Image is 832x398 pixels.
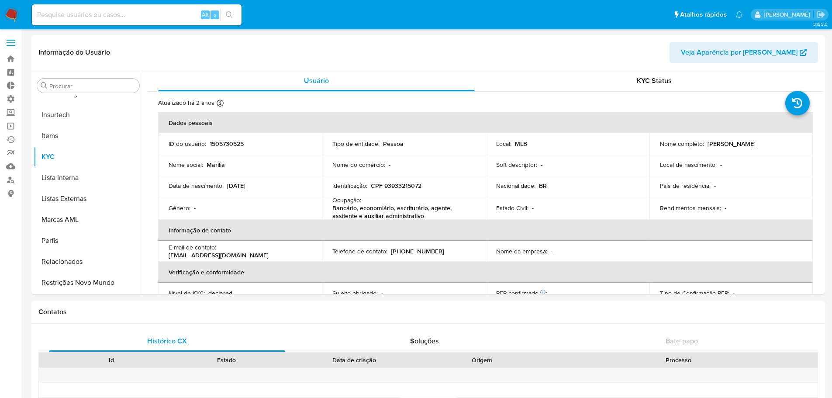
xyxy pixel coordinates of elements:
th: Verificação e conformidade [158,262,813,283]
span: KYC Status [637,76,672,86]
a: Sair [816,10,825,19]
button: Listas Externas [34,188,143,209]
p: [PERSON_NAME] [708,140,756,148]
p: declared [208,289,232,297]
th: Dados pessoais [158,112,813,133]
p: Estado Civil : [496,204,528,212]
button: Relacionados [34,251,143,272]
button: KYC [34,146,143,167]
p: Identificação : [332,182,367,190]
p: - [714,182,716,190]
button: search-icon [220,9,238,21]
p: País de residência : [660,182,711,190]
p: PEP confirmado : [496,289,547,297]
p: Gênero : [169,204,190,212]
p: - [194,204,196,212]
p: - [381,289,383,297]
span: Alt [202,10,209,19]
p: 1505730525 [210,140,244,148]
input: Procurar [49,82,136,90]
p: Data de nascimento : [169,182,224,190]
div: Id [60,356,163,364]
button: Restrições Novo Mundo [34,272,143,293]
p: Bancário, economiário, escriturário, agente, assitente e auxiliar administrativo [332,204,472,220]
p: Nome social : [169,161,203,169]
p: Rendimentos mensais : [660,204,721,212]
p: E-mail de contato : [169,243,216,251]
div: Processo [545,356,811,364]
p: - [725,204,726,212]
button: Marcas AML [34,209,143,230]
p: Ocupação : [332,196,361,204]
th: Informação de contato [158,220,813,241]
div: Data de criação [290,356,418,364]
button: Insurtech [34,104,143,125]
span: Usuário [304,76,329,86]
h1: Informação do Usuário [38,48,110,57]
p: Local de nascimento : [660,161,717,169]
button: Veja Aparência por [PERSON_NAME] [670,42,818,63]
span: s [214,10,216,19]
p: BR [539,182,547,190]
p: - [720,161,722,169]
p: Telefone de contato : [332,247,387,255]
p: Nome completo : [660,140,704,148]
span: Veja Aparência por [PERSON_NAME] [681,42,797,63]
p: edgar.zuliani@mercadolivre.com [764,10,813,19]
p: Sujeito obrigado : [332,289,378,297]
p: Atualizado há 2 anos [158,99,214,107]
span: Atalhos rápidos [680,10,727,19]
p: Soft descriptor : [496,161,537,169]
p: Nome do comércio : [332,161,385,169]
p: Nacionalidade : [496,182,535,190]
p: [EMAIL_ADDRESS][DOMAIN_NAME] [169,251,269,259]
p: Tipo de entidade : [332,140,380,148]
button: Items [34,125,143,146]
p: - [733,289,735,297]
span: Histórico CX [147,336,187,346]
p: MLB [515,140,527,148]
p: [PHONE_NUMBER] [391,247,444,255]
span: Bate-papo [666,336,698,346]
p: - [532,204,534,212]
p: - [389,161,390,169]
p: ID do usuário : [169,140,206,148]
p: [DATE] [227,182,245,190]
button: Procurar [41,82,48,89]
span: Soluções [410,336,439,346]
div: Origem [431,356,533,364]
p: Local : [496,140,511,148]
p: Tipo de Confirmação PEP : [660,289,729,297]
button: Lista Interna [34,167,143,188]
a: Notificações [735,11,743,18]
p: - [541,161,542,169]
p: Marília [207,161,225,169]
button: Perfis [34,230,143,251]
p: CPF 93933215072 [371,182,421,190]
h1: Contatos [38,308,818,316]
p: Nome da empresa : [496,247,547,255]
input: Pesquise usuários ou casos... [32,9,242,21]
p: - [551,247,552,255]
div: Estado [175,356,278,364]
p: Pessoa [383,140,404,148]
p: Nível de KYC : [169,289,205,297]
